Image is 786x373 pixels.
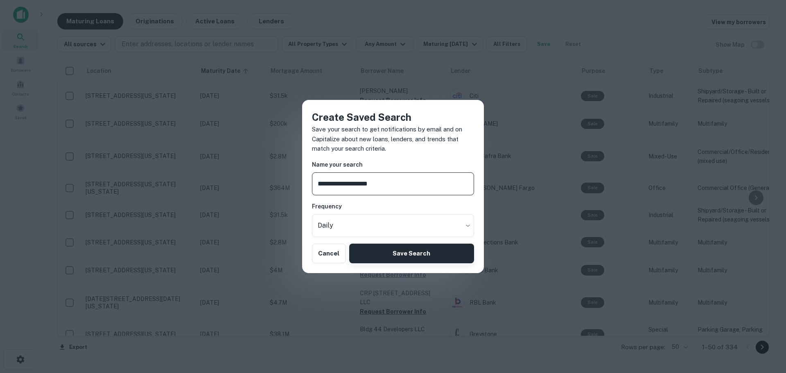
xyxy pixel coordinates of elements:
iframe: Chat Widget [745,307,786,347]
h4: Create Saved Search [312,110,474,124]
h6: Name your search [312,160,474,169]
h6: Frequency [312,202,474,211]
p: Save your search to get notifications by email and on Capitalize about new loans, lenders, and tr... [312,124,474,154]
button: Save Search [349,244,474,263]
button: Cancel [312,244,346,263]
div: Without label [312,214,474,237]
